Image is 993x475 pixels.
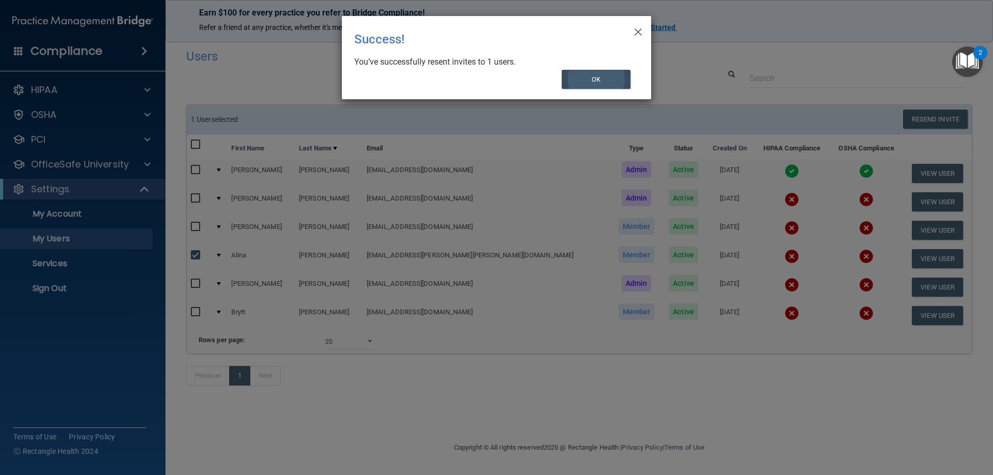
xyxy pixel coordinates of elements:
[952,47,983,77] button: Open Resource Center, 2 new notifications
[979,53,982,66] div: 2
[634,20,643,41] span: ×
[562,70,631,89] button: OK
[354,56,630,68] div: You’ve successfully resent invites to 1 users.
[354,24,596,54] div: Success!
